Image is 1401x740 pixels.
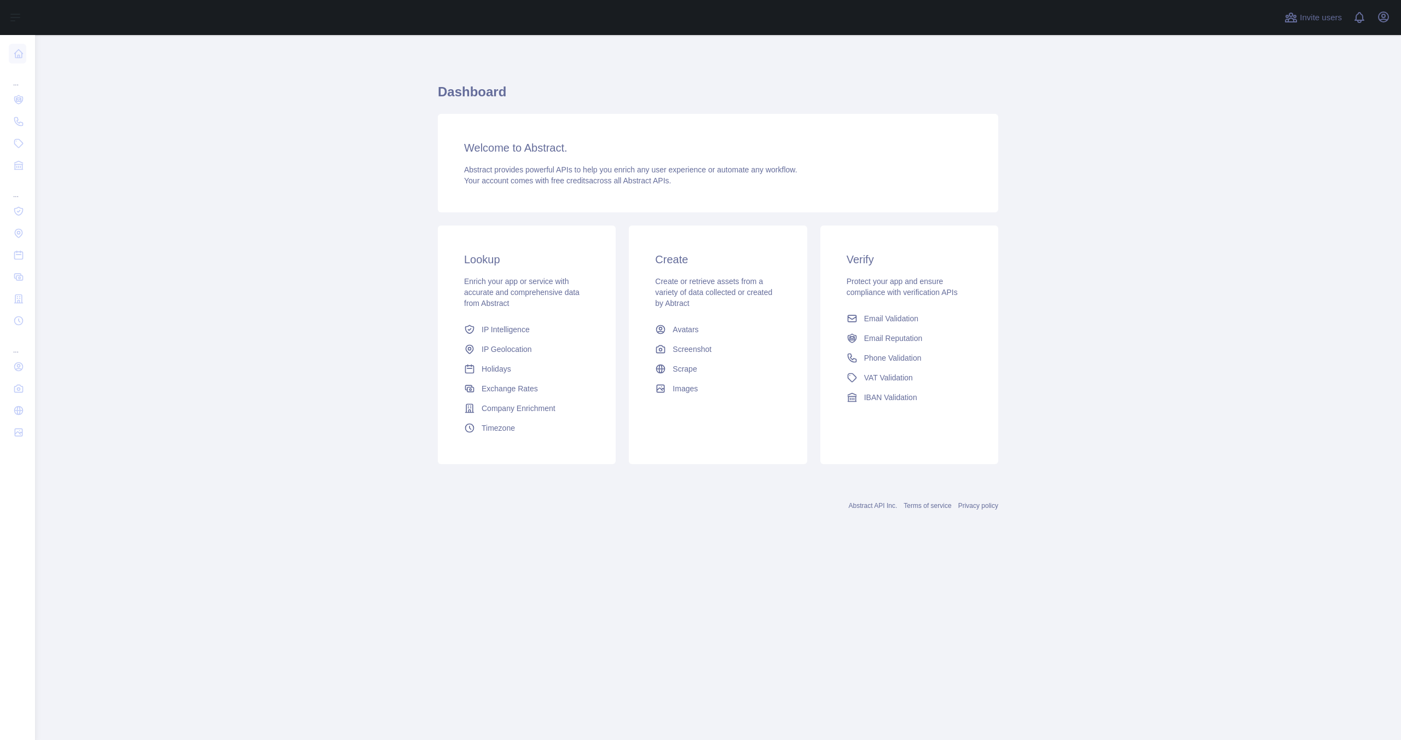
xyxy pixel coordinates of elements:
[864,372,913,383] span: VAT Validation
[438,83,998,109] h1: Dashboard
[958,502,998,510] a: Privacy policy
[673,363,697,374] span: Scrape
[460,339,594,359] a: IP Geolocation
[482,403,555,414] span: Company Enrichment
[482,383,538,394] span: Exchange Rates
[482,423,515,433] span: Timezone
[864,313,918,324] span: Email Validation
[460,418,594,438] a: Timezone
[847,252,972,267] h3: Verify
[464,140,972,155] h3: Welcome to Abstract.
[655,277,772,308] span: Create or retrieve assets from a variety of data collected or created by Abtract
[842,328,976,348] a: Email Reputation
[9,66,26,88] div: ...
[651,359,785,379] a: Scrape
[482,324,530,335] span: IP Intelligence
[482,363,511,374] span: Holidays
[673,344,711,355] span: Screenshot
[464,252,589,267] h3: Lookup
[651,339,785,359] a: Screenshot
[651,320,785,339] a: Avatars
[464,277,580,308] span: Enrich your app or service with accurate and comprehensive data from Abstract
[842,348,976,368] a: Phone Validation
[651,379,785,398] a: Images
[482,344,532,355] span: IP Geolocation
[904,502,951,510] a: Terms of service
[655,252,780,267] h3: Create
[842,368,976,388] a: VAT Validation
[9,333,26,355] div: ...
[9,177,26,199] div: ...
[460,379,594,398] a: Exchange Rates
[464,165,797,174] span: Abstract provides powerful APIs to help you enrich any user experience or automate any workflow.
[1300,11,1342,24] span: Invite users
[1282,9,1344,26] button: Invite users
[673,324,698,335] span: Avatars
[464,176,671,185] span: Your account comes with across all Abstract APIs.
[460,320,594,339] a: IP Intelligence
[460,359,594,379] a: Holidays
[842,388,976,407] a: IBAN Validation
[864,352,922,363] span: Phone Validation
[551,176,589,185] span: free credits
[842,309,976,328] a: Email Validation
[864,333,923,344] span: Email Reputation
[673,383,698,394] span: Images
[847,277,958,297] span: Protect your app and ensure compliance with verification APIs
[864,392,917,403] span: IBAN Validation
[460,398,594,418] a: Company Enrichment
[849,502,898,510] a: Abstract API Inc.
